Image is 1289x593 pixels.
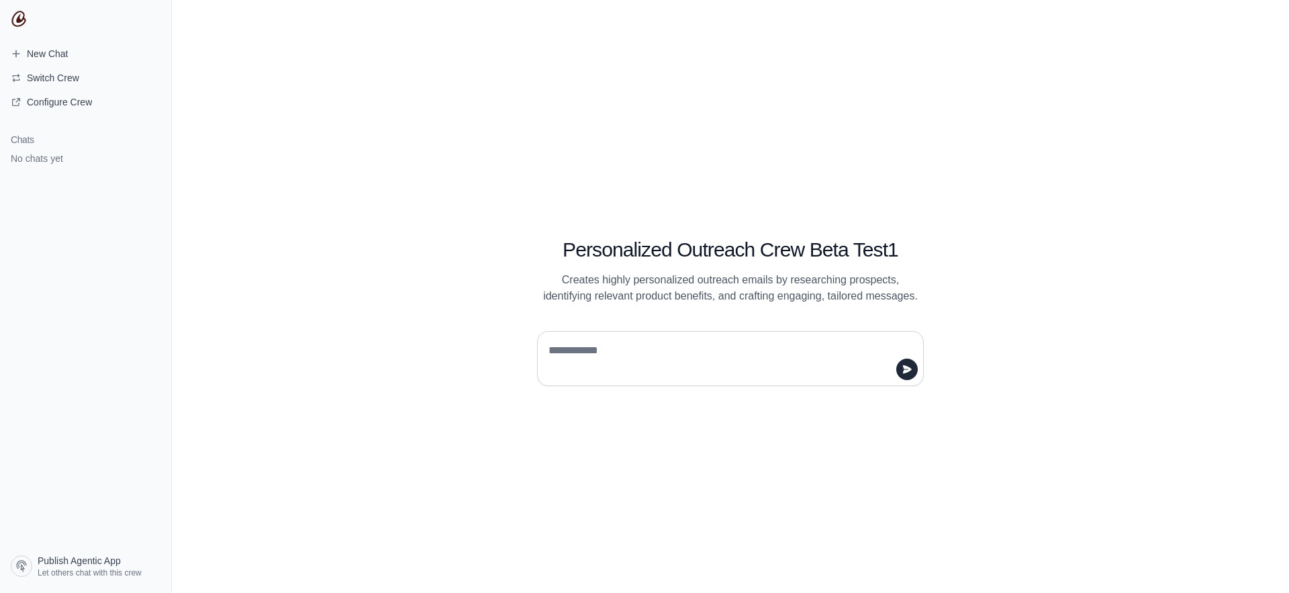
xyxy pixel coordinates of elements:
a: Publish Agentic App Let others chat with this crew [5,550,166,582]
p: Creates highly personalized outreach emails by researching prospects, identifying relevant produc... [537,272,924,304]
a: New Chat [5,43,166,64]
span: Switch Crew [27,71,79,85]
button: Switch Crew [5,67,166,89]
span: Configure Crew [27,95,92,109]
h1: Personalized Outreach Crew Beta Test1 [537,238,924,262]
span: Let others chat with this crew [38,567,142,578]
img: CrewAI Logo [11,11,27,27]
span: Publish Agentic App [38,554,121,567]
span: New Chat [27,47,68,60]
a: Configure Crew [5,91,166,113]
